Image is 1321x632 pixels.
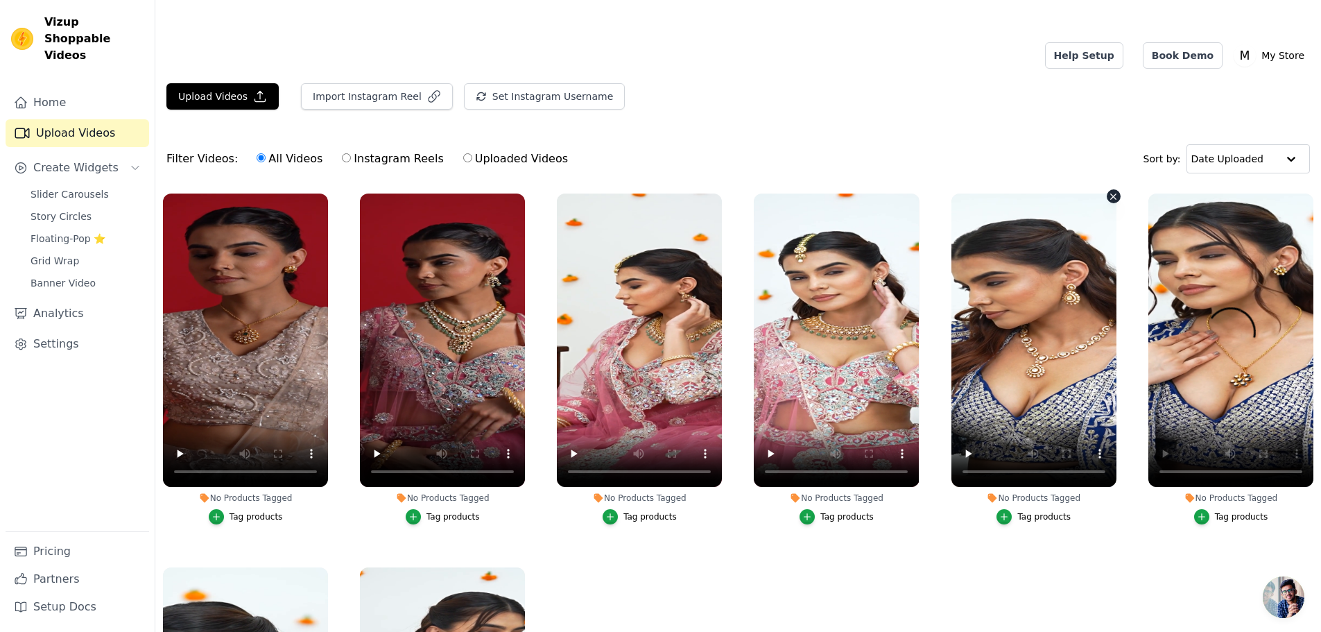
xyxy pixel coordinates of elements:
div: No Products Tagged [557,493,722,504]
div: Filter Videos: [166,143,576,175]
input: Uploaded Videos [463,153,472,162]
button: Video Delete [1107,189,1121,203]
label: Uploaded Videos [463,150,569,168]
button: Tag products [406,509,480,524]
a: Story Circles [22,207,149,226]
button: M My Store [1234,43,1310,68]
button: Set Instagram Username [464,83,625,110]
a: Setup Docs [6,593,149,621]
span: Slider Carousels [31,187,109,201]
div: Tag products [1215,511,1268,522]
button: Tag products [1194,509,1268,524]
span: Banner Video [31,276,96,290]
a: Home [6,89,149,117]
label: All Videos [256,150,323,168]
button: Import Instagram Reel [301,83,453,110]
a: Grid Wrap [22,251,149,271]
div: Tag products [426,511,480,522]
div: No Products Tagged [951,493,1116,504]
a: Slider Carousels [22,185,149,204]
a: Partners [6,565,149,593]
span: Grid Wrap [31,254,79,268]
button: Create Widgets [6,154,149,182]
input: Instagram Reels [342,153,351,162]
div: Open chat [1263,577,1304,618]
p: My Store [1256,43,1310,68]
a: Settings [6,330,149,358]
a: Book Demo [1143,42,1223,69]
span: Floating-Pop ⭐ [31,232,105,246]
div: Tag products [230,511,283,522]
div: Sort by: [1143,144,1311,173]
label: Instagram Reels [341,150,444,168]
div: Tag products [820,511,874,522]
a: Banner Video [22,273,149,293]
a: Floating-Pop ⭐ [22,229,149,248]
input: All Videos [257,153,266,162]
div: No Products Tagged [1148,493,1313,504]
a: Pricing [6,538,149,565]
div: No Products Tagged [163,493,328,504]
div: Tag products [1017,511,1071,522]
button: Tag products [996,509,1071,524]
a: Upload Videos [6,119,149,147]
div: No Products Tagged [754,493,919,504]
button: Tag products [800,509,874,524]
a: Analytics [6,300,149,327]
img: Vizup [11,28,33,50]
div: Tag products [623,511,677,522]
button: Tag products [603,509,677,524]
a: Help Setup [1045,42,1123,69]
span: Vizup Shoppable Videos [44,14,144,64]
span: Create Widgets [33,160,119,176]
div: No Products Tagged [360,493,525,504]
button: Tag products [209,509,283,524]
button: Upload Videos [166,83,279,110]
text: M [1240,49,1250,62]
span: Story Circles [31,210,92,223]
